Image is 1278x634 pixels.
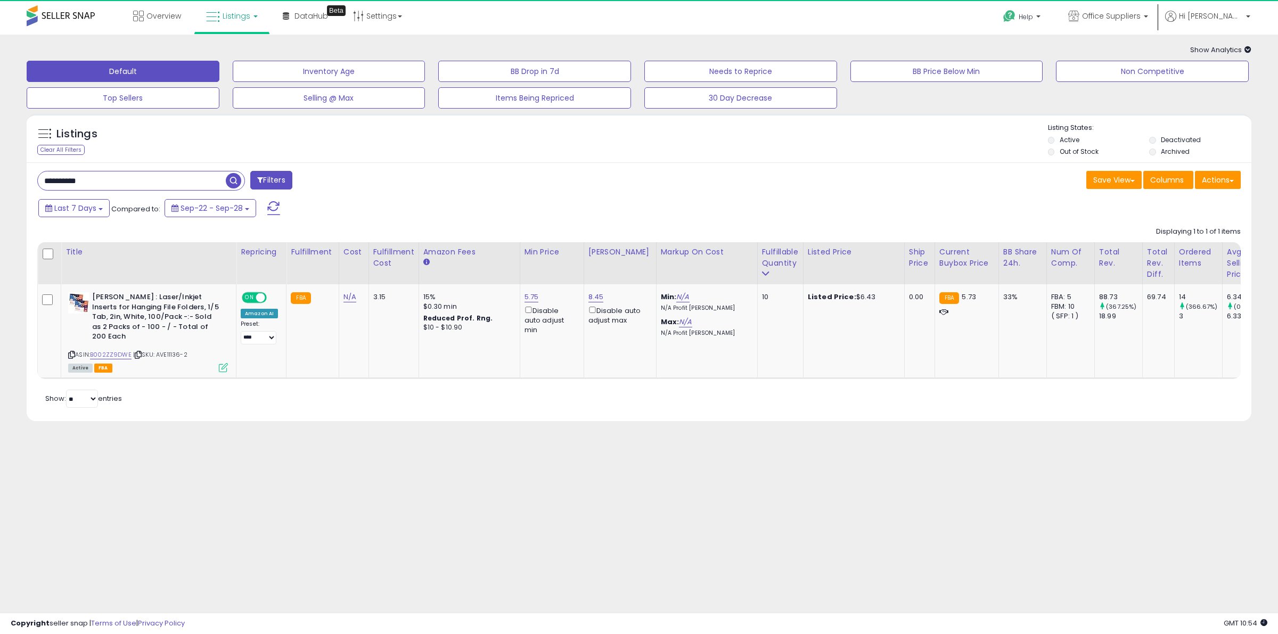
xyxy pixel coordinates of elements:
div: Title [65,246,232,258]
div: $10 - $10.90 [423,323,512,332]
div: Disable auto adjust max [588,304,648,325]
span: Sep-22 - Sep-28 [181,203,243,213]
label: Out of Stock [1060,147,1099,156]
div: ASIN: [68,292,228,371]
span: All listings currently available for purchase on Amazon [68,364,93,373]
button: Items Being Repriced [438,87,631,109]
small: (366.67%) [1186,302,1217,311]
small: (367.25%) [1106,302,1136,311]
button: 30 Day Decrease [644,87,837,109]
div: Ship Price [909,246,930,269]
div: FBM: 10 [1051,302,1086,311]
a: N/A [343,292,356,302]
div: 6.34 [1227,292,1270,302]
div: $6.43 [808,292,896,302]
small: Amazon Fees. [423,258,430,267]
div: 15% [423,292,512,302]
button: Columns [1143,171,1193,189]
div: Cost [343,246,364,258]
b: [PERSON_NAME] : Laser/Inkjet Inserts for Hanging File Folders, 1/5 Tab, 2in, White, 100/Pack -:- ... [92,292,222,344]
b: Reduced Prof. Rng. [423,314,493,323]
span: Last 7 Days [54,203,96,213]
span: Show: entries [45,393,122,404]
div: Repricing [241,246,282,258]
span: Compared to: [111,204,160,214]
span: Hi [PERSON_NAME] [1179,11,1243,21]
b: Listed Price: [808,292,856,302]
div: Fulfillable Quantity [762,246,799,269]
div: 6.33 [1227,311,1270,321]
button: Sep-22 - Sep-28 [165,199,256,217]
a: N/A [676,292,689,302]
a: 5.75 [525,292,539,302]
div: 69.74 [1147,292,1166,302]
div: Total Rev. Diff. [1147,246,1170,280]
span: Show Analytics [1190,45,1251,55]
span: FBA [94,364,112,373]
small: FBA [291,292,310,304]
span: | SKU: AVE11136-2 [133,350,187,359]
a: 8.45 [588,292,604,302]
button: Top Sellers [27,87,219,109]
div: Amazon AI [241,309,278,318]
div: Disable auto adjust min [525,304,576,335]
span: OFF [265,293,282,302]
span: ON [243,293,256,302]
button: Last 7 Days [38,199,110,217]
span: Office Suppliers [1082,11,1141,21]
label: Deactivated [1161,135,1201,144]
div: 3.15 [373,292,411,302]
span: Columns [1150,175,1184,185]
div: Total Rev. [1099,246,1138,269]
div: 88.73 [1099,292,1142,302]
a: Hi [PERSON_NAME] [1165,11,1250,35]
div: Avg Selling Price [1227,246,1266,280]
div: $0.30 min [423,302,512,311]
div: 18.99 [1099,311,1142,321]
div: Num of Comp. [1051,246,1090,269]
div: ( SFP: 1 ) [1051,311,1086,321]
button: Actions [1195,171,1241,189]
label: Active [1060,135,1079,144]
a: N/A [679,317,692,327]
div: 33% [1003,292,1038,302]
a: Help [995,2,1051,35]
small: (0.16%) [1234,302,1256,311]
img: 51+Eyd+YdCL._SL40_.jpg [68,292,89,314]
button: Selling @ Max [233,87,425,109]
div: 3 [1179,311,1222,321]
div: 0.00 [909,292,927,302]
div: 10 [762,292,795,302]
label: Archived [1161,147,1190,156]
button: BB Drop in 7d [438,61,631,82]
th: The percentage added to the cost of goods (COGS) that forms the calculator for Min & Max prices. [656,242,757,284]
div: Displaying 1 to 1 of 1 items [1156,227,1241,237]
span: Overview [146,11,181,21]
div: Ordered Items [1179,246,1218,269]
b: Max: [661,317,679,327]
div: Fulfillment [291,246,334,258]
a: B002ZZ9DWE [90,350,132,359]
span: Listings [223,11,250,21]
b: Min: [661,292,677,302]
p: N/A Profit [PERSON_NAME] [661,330,749,337]
button: Needs to Reprice [644,61,837,82]
button: Default [27,61,219,82]
button: Non Competitive [1056,61,1249,82]
span: 5.73 [962,292,976,302]
button: BB Price Below Min [850,61,1043,82]
button: Save View [1086,171,1142,189]
span: DataHub [294,11,328,21]
div: Preset: [241,320,278,344]
div: [PERSON_NAME] [588,246,652,258]
button: Inventory Age [233,61,425,82]
small: FBA [939,292,959,304]
div: Clear All Filters [37,145,85,155]
p: N/A Profit [PERSON_NAME] [661,304,749,312]
h5: Listings [56,127,97,142]
div: FBA: 5 [1051,292,1086,302]
div: BB Share 24h. [1003,246,1042,269]
p: Listing States: [1048,123,1252,133]
div: Amazon Fees [423,246,515,258]
i: Get Help [1003,10,1016,23]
